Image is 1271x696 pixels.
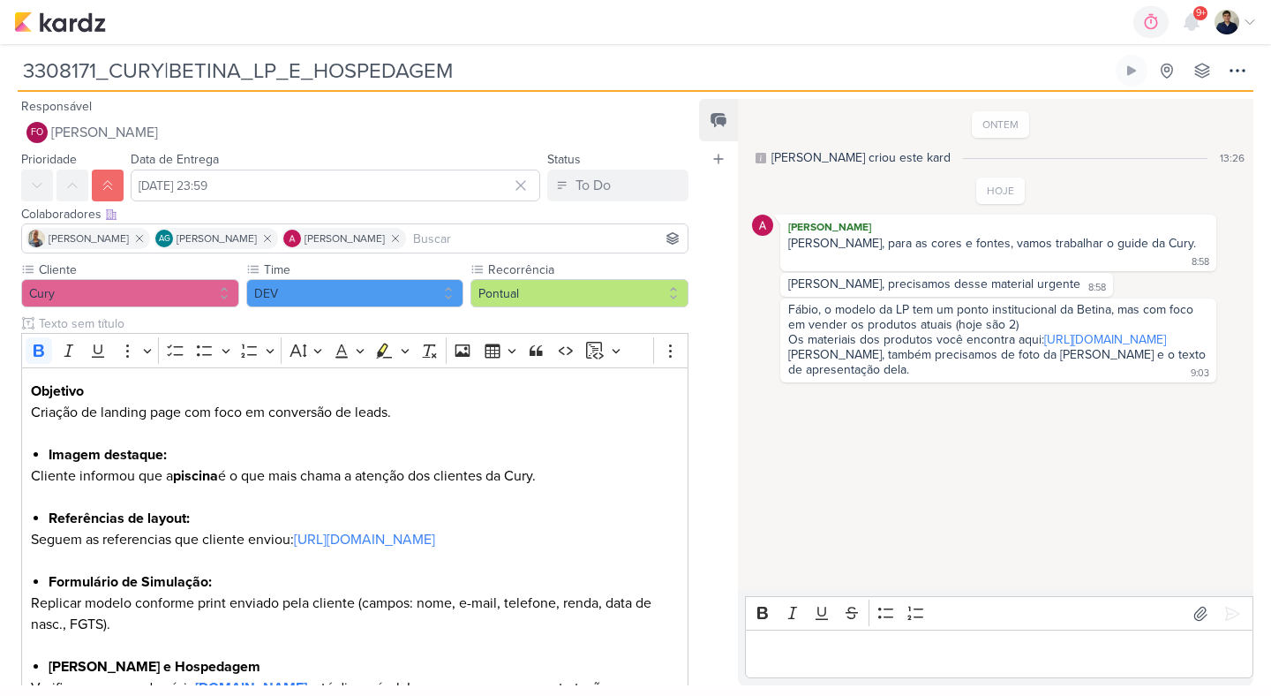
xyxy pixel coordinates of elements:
span: [PERSON_NAME] [49,231,129,246]
p: Criação de landing page com foco em conversão de leads. [31,402,680,444]
p: Cliente informou que a é o que mais chama a atenção dos clientes da Cury. [31,465,680,508]
div: [PERSON_NAME], precisamos desse material urgente [788,276,1080,291]
img: Levy Pessoa [1215,10,1239,34]
div: Fábio, o modelo da LP tem um ponto institucional da Betina, mas com foco em vender os produtos at... [788,302,1208,332]
div: [PERSON_NAME] criou este kard [771,148,951,167]
label: Data de Entrega [131,152,219,167]
label: Status [547,152,581,167]
span: [PERSON_NAME] [177,231,257,246]
div: [PERSON_NAME] [784,218,1213,236]
div: [PERSON_NAME], também precisamos de foto da [PERSON_NAME] e o texto de apresentação dela. [788,347,1209,377]
button: DEV [246,279,464,307]
div: Editor editing area: main [745,630,1253,678]
a: [URL][DOMAIN_NAME] [1044,332,1166,347]
img: Iara Santos [27,230,45,247]
p: AG [159,235,170,244]
img: Alessandra Gomes [283,230,301,247]
input: Select a date [131,170,540,201]
strong: Referências de layout: [49,510,190,527]
strong: Formulário de Simulação: [49,573,212,591]
div: Colaboradores [21,205,688,223]
span: [PERSON_NAME] [305,231,385,246]
label: Cliente [37,261,239,279]
div: 9:03 [1191,367,1209,381]
div: 8:58 [1088,281,1106,295]
span: 9+ [1196,6,1206,20]
div: 8:58 [1192,255,1209,269]
strong: Objetivo [31,382,84,400]
label: Recorrência [486,261,688,279]
strong: piscina [173,467,218,485]
label: Responsável [21,99,92,114]
label: Prioridade [21,152,77,167]
strong: [PERSON_NAME] e Hospedagem [49,658,260,676]
input: Kard Sem Título [18,55,1112,87]
img: Alessandra Gomes [752,215,773,236]
img: kardz.app [14,11,106,33]
a: [URL][DOMAIN_NAME] [294,531,435,548]
strong: Imagem destaque: [49,446,167,464]
div: To Do [575,175,611,196]
div: Os materiais dos produtos você encontra aqui: [788,332,1208,347]
span: [PERSON_NAME] [51,122,158,143]
div: [PERSON_NAME], para as cores e fontes, vamos trabalhar o guide da Cury. [788,236,1196,251]
div: Fabio Oliveira [26,122,48,143]
button: Pontual [470,279,688,307]
label: Time [262,261,464,279]
div: Editor toolbar [745,596,1253,631]
div: 13:26 [1220,150,1245,166]
p: Replicar modelo conforme print enviado pela cliente (campos: nome, e-mail, telefone, renda, data ... [31,593,680,656]
div: Aline Gimenez Graciano [155,230,173,247]
button: FO [PERSON_NAME] [21,117,688,148]
div: Editor toolbar [21,333,688,367]
input: Buscar [410,228,684,249]
button: To Do [547,170,688,201]
div: Ligar relógio [1124,64,1139,78]
button: Cury [21,279,239,307]
p: FO [31,128,43,138]
p: Seguem as referencias que cliente enviou: [31,529,680,550]
input: Texto sem título [35,314,688,333]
